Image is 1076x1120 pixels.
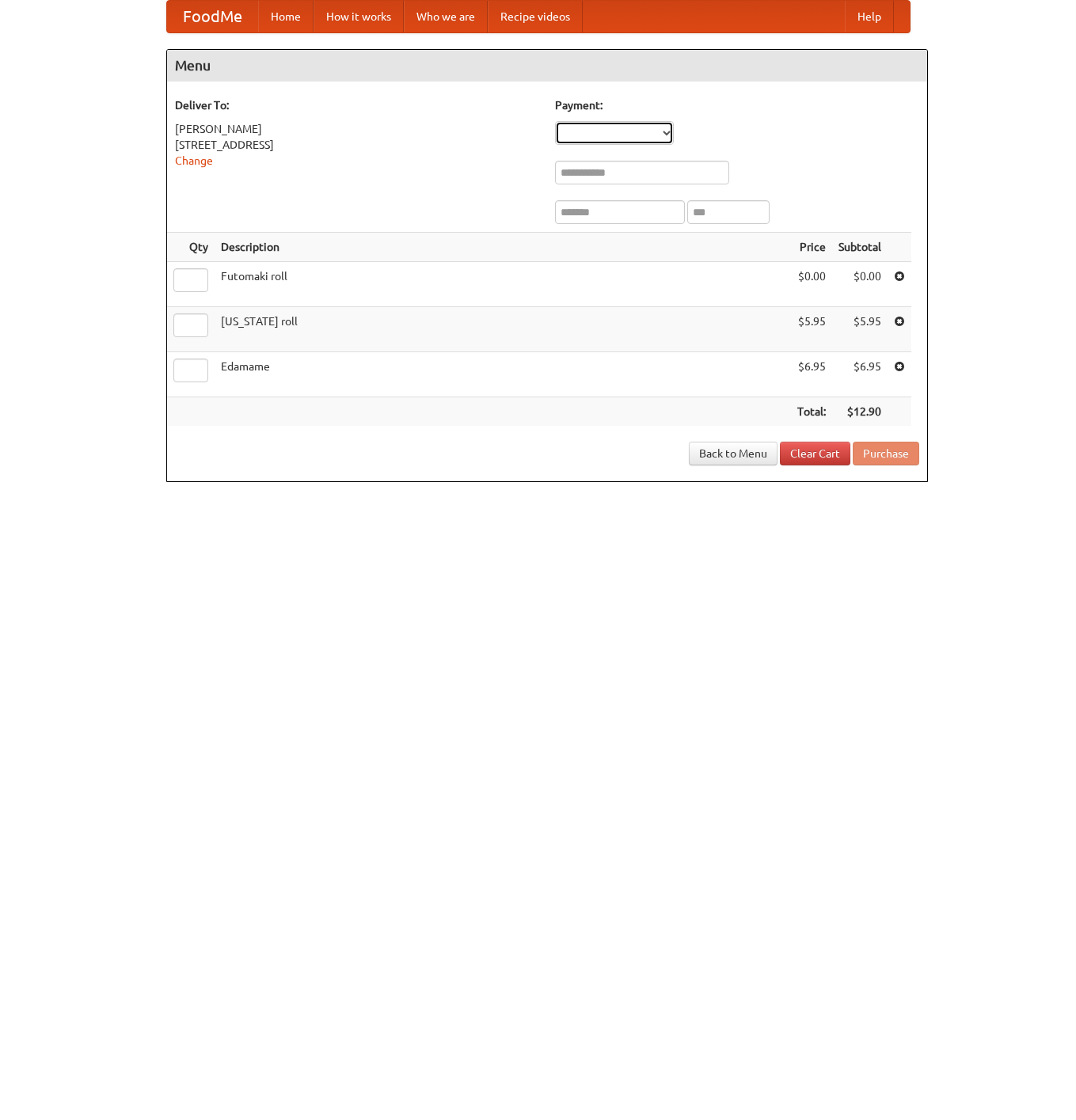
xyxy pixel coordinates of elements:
h4: Menu [167,50,927,82]
h5: Payment: [555,97,919,113]
a: Home [258,1,314,32]
th: Total: [791,397,832,427]
a: How it works [314,1,404,32]
td: $5.95 [832,307,888,352]
a: Back to Menu [689,442,778,465]
a: Help [845,1,894,32]
div: [PERSON_NAME] [175,121,539,137]
th: Subtotal [832,233,888,262]
td: $5.95 [791,307,832,352]
h5: Deliver To: [175,97,539,113]
th: Qty [167,233,215,262]
td: $0.00 [832,262,888,307]
td: Edamame [215,352,791,397]
a: Clear Cart [780,442,850,465]
td: $0.00 [791,262,832,307]
a: Who we are [404,1,488,32]
th: $12.90 [832,397,888,427]
button: Purchase [853,442,919,465]
td: $6.95 [791,352,832,397]
a: Recipe videos [488,1,583,32]
td: $6.95 [832,352,888,397]
a: Change [175,154,213,167]
td: [US_STATE] roll [215,307,791,352]
th: Description [215,233,791,262]
a: FoodMe [167,1,258,32]
div: [STREET_ADDRESS] [175,137,539,153]
td: Futomaki roll [215,262,791,307]
th: Price [791,233,832,262]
